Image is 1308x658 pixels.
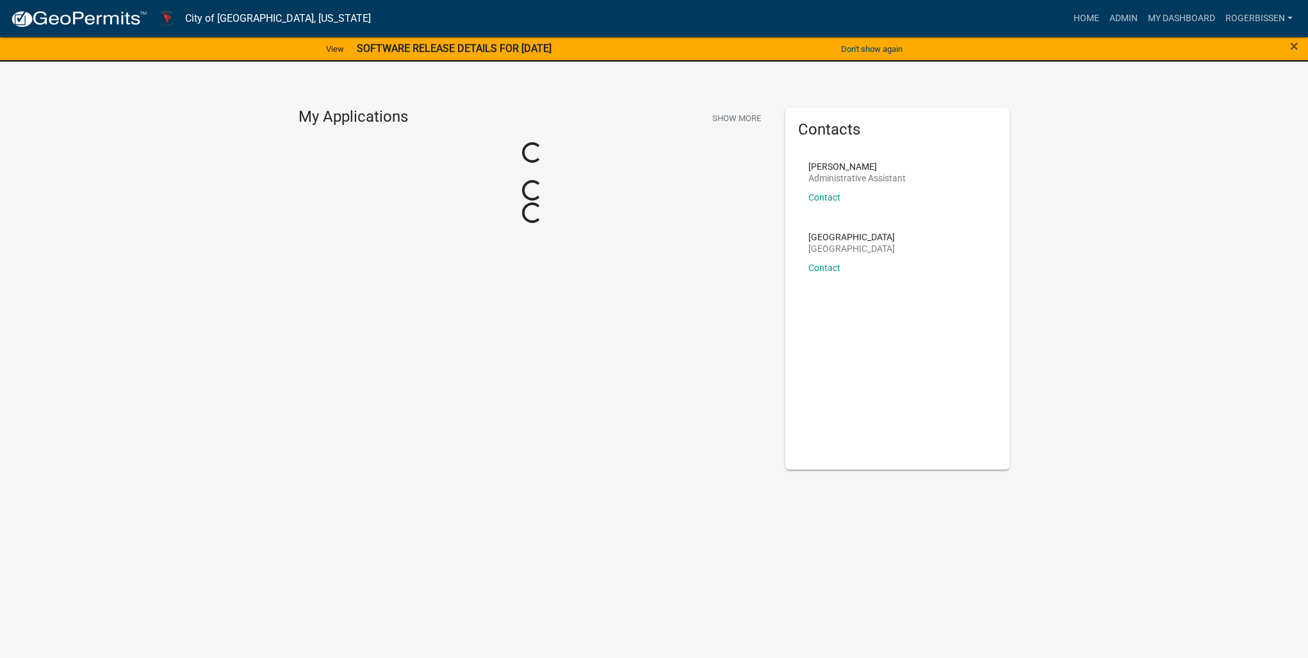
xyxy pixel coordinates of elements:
a: Contact [808,192,840,202]
h5: Contacts [798,120,997,139]
a: RogerBissen [1220,6,1298,31]
span: × [1290,37,1298,55]
img: City of Harlan, Iowa [158,10,175,27]
a: Home [1068,6,1104,31]
a: View [321,38,349,60]
p: [PERSON_NAME] [808,162,906,171]
a: Admin [1104,6,1143,31]
button: Don't show again [836,38,908,60]
a: City of [GEOGRAPHIC_DATA], [US_STATE] [185,8,371,29]
h4: My Applications [298,108,408,127]
button: Show More [707,108,766,129]
button: Close [1290,38,1298,54]
strong: SOFTWARE RELEASE DETAILS FOR [DATE] [357,42,552,54]
p: [GEOGRAPHIC_DATA] [808,244,895,253]
a: Contact [808,263,840,273]
a: My Dashboard [1143,6,1220,31]
p: Administrative Assistant [808,174,906,183]
p: [GEOGRAPHIC_DATA] [808,233,895,242]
